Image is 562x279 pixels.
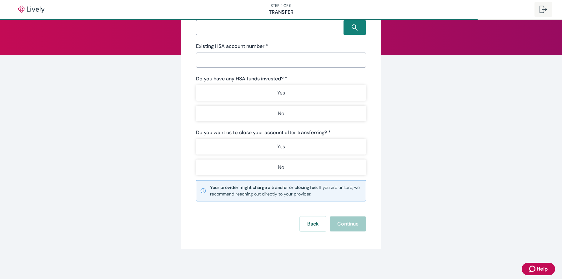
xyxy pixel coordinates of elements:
[352,24,358,31] svg: Search icon
[196,129,331,136] label: Do you want us to close your account after transferring? *
[210,184,362,197] small: If you are unsure, we recommend reaching out directly to your provider.
[300,216,326,231] button: Back
[277,143,285,150] p: Yes
[196,75,287,83] label: Do you have any HSA funds invested? *
[529,265,537,273] svg: Zendesk support icon
[534,2,552,17] button: Log out
[14,6,49,13] img: Lively
[196,43,268,50] label: Existing HSA account number
[196,106,366,121] button: No
[196,160,366,175] button: No
[196,85,366,101] button: Yes
[278,110,284,117] p: No
[522,263,555,275] button: Zendesk support iconHelp
[198,23,344,32] input: Search input
[277,89,285,97] p: Yes
[210,185,318,190] strong: Your provider might charge a transfer or closing fee.
[344,20,366,35] button: Search icon
[278,164,284,171] p: No
[537,265,548,273] span: Help
[196,139,366,155] button: Yes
